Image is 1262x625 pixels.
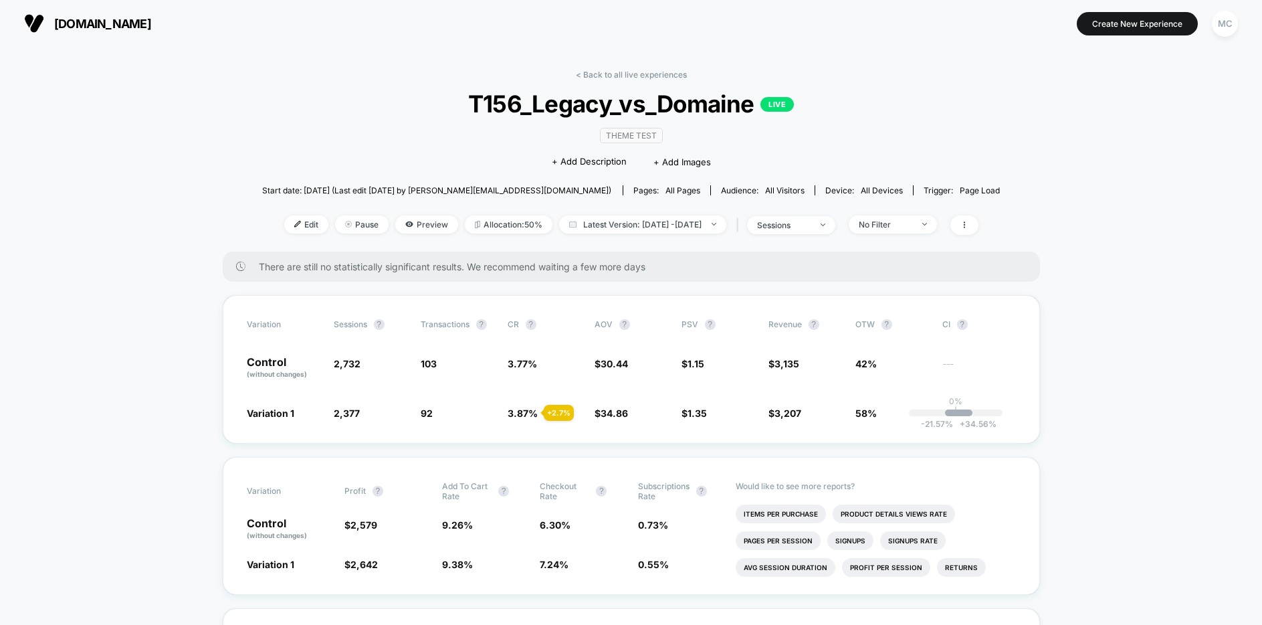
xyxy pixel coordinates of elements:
[247,319,320,330] span: Variation
[953,419,996,429] span: 34.56 %
[294,221,301,228] img: edit
[540,559,568,570] span: 7.24 %
[1208,10,1242,37] button: MC
[247,370,307,378] span: (without changes)
[601,408,628,419] span: 34.86
[247,357,320,379] p: Control
[960,185,1000,195] span: Page Load
[596,486,607,497] button: ?
[681,358,704,369] span: $
[733,215,747,235] span: |
[526,319,536,330] button: ?
[247,518,331,541] p: Control
[765,185,805,195] span: All Visitors
[335,215,389,234] span: Pause
[937,558,986,577] li: Returns
[498,486,509,497] button: ?
[768,319,802,329] span: Revenue
[921,419,953,429] span: -21.57 %
[736,531,821,550] li: Pages Per Session
[653,157,711,167] span: + Add Images
[712,223,716,226] img: end
[696,486,707,497] button: ?
[842,558,930,577] li: Profit Per Session
[299,90,963,118] span: T156_Legacy_vs_Domaine
[954,406,957,416] p: |
[344,486,366,496] span: Profit
[768,408,801,419] span: $
[600,128,663,143] span: Theme Test
[688,358,704,369] span: 1.15
[861,185,903,195] span: all devices
[508,319,519,329] span: CR
[942,360,1016,379] span: ---
[247,559,294,570] span: Variation 1
[809,319,819,330] button: ?
[284,215,328,234] span: Edit
[942,319,1016,330] span: CI
[619,319,630,330] button: ?
[681,408,707,419] span: $
[374,319,385,330] button: ?
[373,486,383,497] button: ?
[595,408,628,419] span: $
[24,13,44,33] img: Visually logo
[595,319,613,329] span: AOV
[815,185,913,195] span: Device:
[688,408,707,419] span: 1.35
[859,219,912,230] div: No Filter
[665,185,700,195] span: all pages
[465,215,552,234] span: Allocation: 50%
[638,559,669,570] span: 0.55 %
[576,70,687,80] a: < Back to all live experiences
[855,319,929,330] span: OTW
[334,358,360,369] span: 2,732
[922,223,927,226] img: end
[247,408,294,419] span: Variation 1
[760,97,794,112] p: LIVE
[247,531,307,539] span: (without changes)
[924,185,1000,195] div: Trigger:
[880,531,946,550] li: Signups Rate
[821,224,825,226] img: end
[827,531,873,550] li: Signups
[601,358,628,369] span: 30.44
[774,408,801,419] span: 3,207
[736,505,826,523] li: Items Per Purchase
[705,319,716,330] button: ?
[262,185,611,195] span: Start date: [DATE] (Last edit [DATE] by [PERSON_NAME][EMAIL_ADDRESS][DOMAIN_NAME])
[544,405,574,421] div: + 2.7 %
[421,319,469,329] span: Transactions
[344,559,378,570] span: $
[540,519,570,531] span: 6.30 %
[638,519,668,531] span: 0.73 %
[569,221,576,228] img: calendar
[334,408,360,419] span: 2,377
[1077,12,1198,35] button: Create New Experience
[421,408,433,419] span: 92
[855,408,877,419] span: 58%
[508,408,538,419] span: 3.87 %
[721,185,805,195] div: Audience:
[681,319,698,329] span: PSV
[442,519,473,531] span: 9.26 %
[395,215,458,234] span: Preview
[540,481,589,501] span: Checkout Rate
[736,481,1016,491] p: Would like to see more reports?
[559,215,726,234] span: Latest Version: [DATE] - [DATE]
[960,419,965,429] span: +
[1212,11,1238,37] div: MC
[633,185,700,195] div: Pages:
[442,481,492,501] span: Add To Cart Rate
[595,358,628,369] span: $
[552,155,627,169] span: + Add Description
[757,220,811,230] div: sessions
[442,559,473,570] span: 9.38 %
[957,319,968,330] button: ?
[736,558,835,577] li: Avg Session Duration
[334,319,367,329] span: Sessions
[350,559,378,570] span: 2,642
[768,358,799,369] span: $
[54,17,151,31] span: [DOMAIN_NAME]
[247,481,320,501] span: Variation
